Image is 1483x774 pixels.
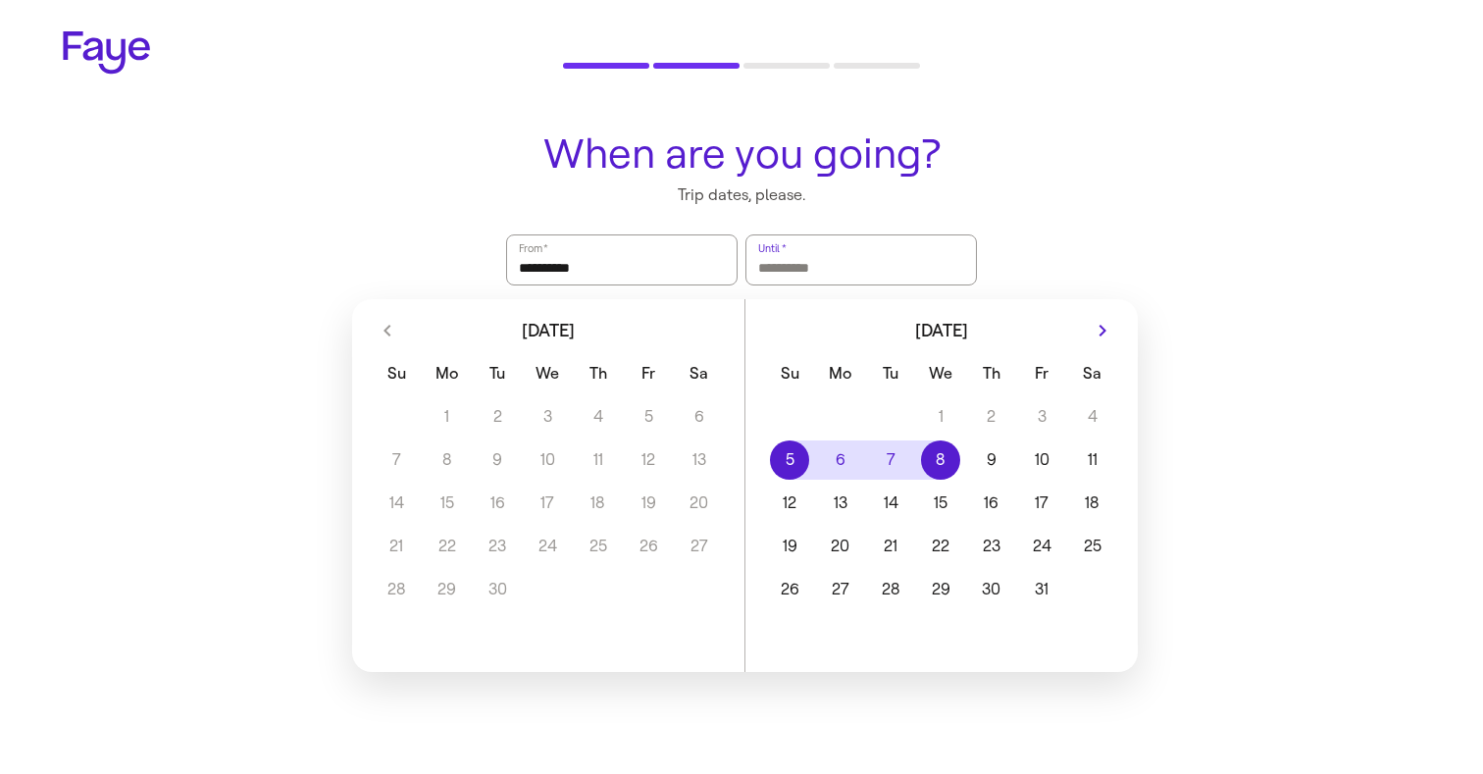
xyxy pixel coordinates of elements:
[865,527,915,566] button: 21
[1067,440,1117,480] button: 11
[815,527,865,566] button: 20
[1087,315,1118,346] button: Next month
[966,570,1016,609] button: 30
[865,570,915,609] button: 28
[815,440,865,480] button: 6
[1067,484,1117,523] button: 18
[767,354,813,393] span: Sunday
[966,527,1016,566] button: 23
[765,527,815,566] button: 19
[916,570,966,609] button: 29
[765,440,815,480] button: 5
[494,131,989,177] h1: When are you going?
[966,484,1016,523] button: 16
[575,354,621,393] span: Thursday
[517,238,549,258] label: From
[756,238,788,258] label: Until
[815,484,865,523] button: 13
[765,570,815,609] button: 26
[815,570,865,609] button: 27
[522,322,575,339] span: [DATE]
[1017,440,1067,480] button: 10
[916,484,966,523] button: 15
[865,484,915,523] button: 14
[1069,354,1115,393] span: Saturday
[968,354,1014,393] span: Thursday
[915,322,968,339] span: [DATE]
[525,354,571,393] span: Wednesday
[916,527,966,566] button: 22
[494,184,989,206] p: Trip dates, please.
[626,354,672,393] span: Friday
[1019,354,1065,393] span: Friday
[918,354,964,393] span: Wednesday
[867,354,913,393] span: Tuesday
[1017,484,1067,523] button: 17
[474,354,520,393] span: Tuesday
[676,354,722,393] span: Saturday
[1067,527,1117,566] button: 25
[916,440,966,480] button: 8
[765,484,815,523] button: 12
[374,354,420,393] span: Sunday
[1017,527,1067,566] button: 24
[966,440,1016,480] button: 9
[424,354,470,393] span: Monday
[817,354,863,393] span: Monday
[1017,570,1067,609] button: 31
[865,440,915,480] button: 7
